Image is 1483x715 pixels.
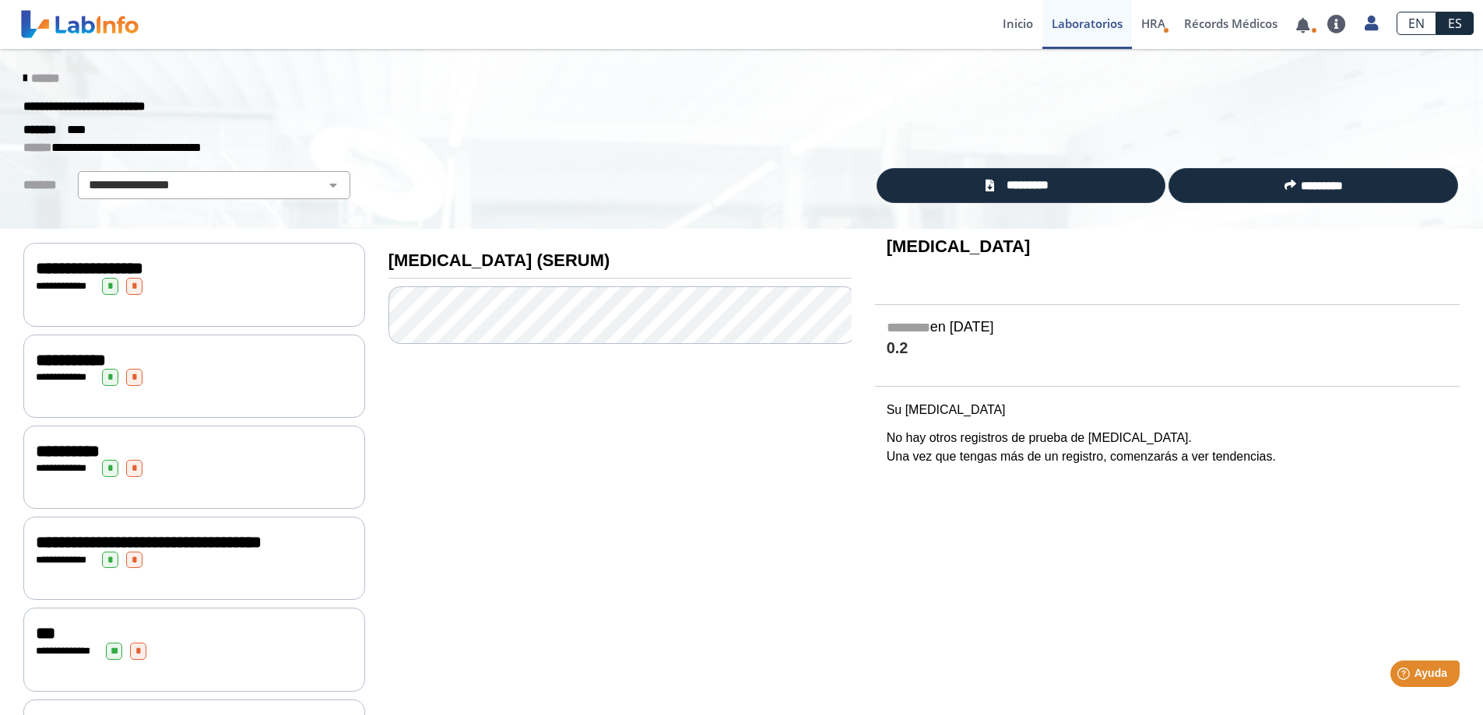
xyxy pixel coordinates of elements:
[1436,12,1474,35] a: ES
[887,339,1448,359] h4: 0.2
[887,429,1448,466] p: No hay otros registros de prueba de [MEDICAL_DATA]. Una vez que tengas más de un registro, comenz...
[388,251,610,270] b: [MEDICAL_DATA] (SERUM)
[887,401,1448,419] p: Su [MEDICAL_DATA]
[1141,16,1165,31] span: HRA
[887,237,1031,256] b: [MEDICAL_DATA]
[1397,12,1436,35] a: EN
[887,319,1448,337] h5: en [DATE]
[1344,654,1466,698] iframe: Help widget launcher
